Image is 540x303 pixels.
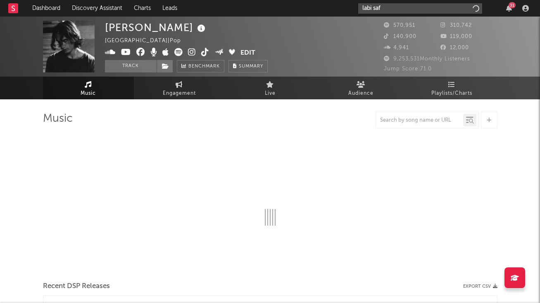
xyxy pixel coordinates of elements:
[43,281,110,291] span: Recent DSP Releases
[188,62,220,72] span: Benchmark
[440,34,472,39] span: 119,000
[376,117,463,124] input: Search by song name or URL
[440,23,472,28] span: 310,742
[265,89,276,99] span: Live
[163,89,196,99] span: Engagement
[384,66,432,72] span: Jump Score: 71.0
[43,77,134,99] a: Music
[177,60,224,72] a: Benchmark
[506,5,512,12] button: 31
[384,56,470,62] span: 9,253,531 Monthly Listeners
[81,89,96,99] span: Music
[134,77,225,99] a: Engagement
[239,64,263,69] span: Summary
[384,45,409,50] span: 4,941
[348,89,373,99] span: Audience
[316,77,407,99] a: Audience
[225,77,316,99] a: Live
[105,60,157,72] button: Track
[228,60,268,72] button: Summary
[240,48,255,58] button: Edit
[384,34,416,39] span: 140,900
[440,45,469,50] span: 12,000
[384,23,415,28] span: 570,951
[105,36,190,46] div: [GEOGRAPHIC_DATA] | Pop
[431,89,472,99] span: Playlists/Charts
[105,21,207,34] div: [PERSON_NAME]
[509,2,516,8] div: 31
[463,284,497,289] button: Export CSV
[407,77,497,99] a: Playlists/Charts
[358,3,482,14] input: Search for artists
